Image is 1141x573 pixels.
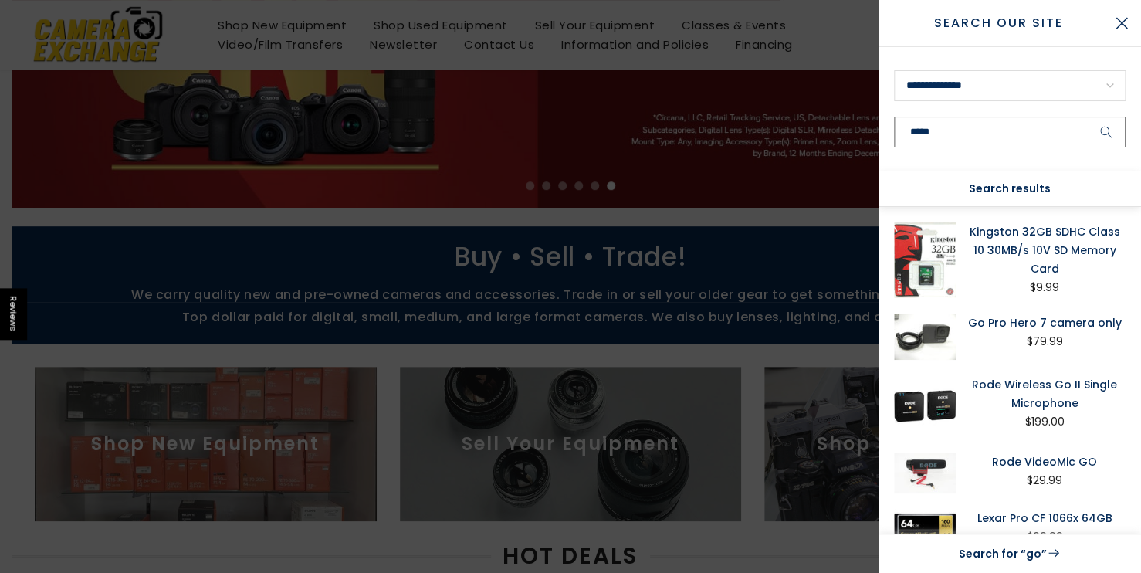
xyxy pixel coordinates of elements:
[894,509,956,571] img: Lexar Pro CF 1066x 64GB Memory Cards Lexar PRO2390
[1027,527,1063,547] div: $69.99
[963,314,1126,332] a: Go Pro Hero 7 camera only
[894,453,956,493] img: Rode VideoMic GO Microphones Rode CJ0343356
[963,453,1126,471] a: Rode VideoMic GO
[894,314,956,360] img: Go Pro Hero 7 camera only Action Cameras and Accessories Go Pro 07031251
[1025,412,1065,432] div: $199.00
[963,509,1126,527] a: Lexar Pro CF 1066x 64GB
[894,375,956,437] img: Rode Wireless Go II Single Microphone Microphones Rode PRO64078
[1027,471,1062,490] div: $29.99
[1027,332,1063,351] div: $79.99
[894,14,1102,32] span: Search Our Site
[963,375,1126,412] a: Rode Wireless Go II Single Microphone
[963,222,1126,278] a: Kingston 32GB SDHC Class 10 30MB/s 10V SD Memory Card
[1030,278,1059,297] div: $9.99
[894,222,956,298] img: Kingston 32GB SDHC Class 10 30MB/s 10V SD Memory Card Memory Cards Kingston 740617204827
[1102,4,1141,42] button: Close Search
[879,171,1141,207] div: Search results
[894,544,1126,564] a: Search for “go”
